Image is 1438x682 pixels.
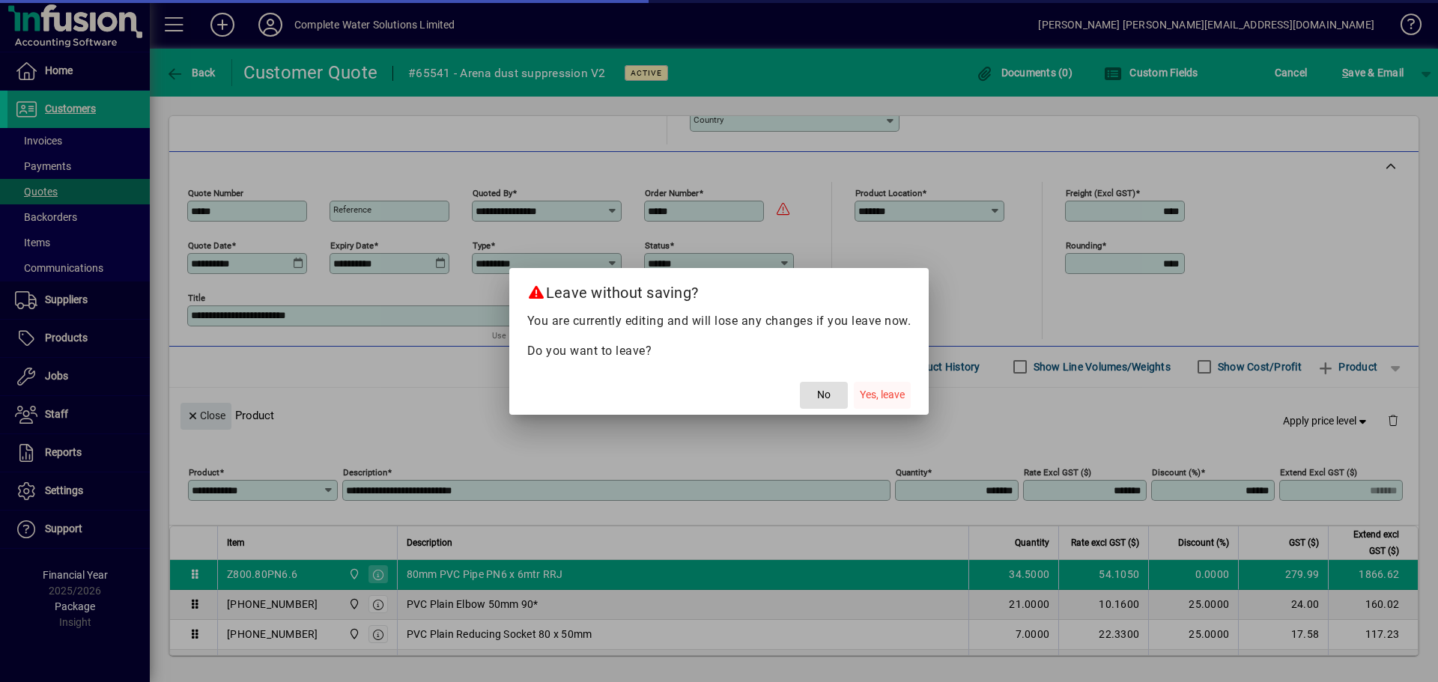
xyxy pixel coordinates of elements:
[527,342,911,360] p: Do you want to leave?
[817,387,831,403] span: No
[860,387,905,403] span: Yes, leave
[800,382,848,409] button: No
[509,268,929,311] h2: Leave without saving?
[527,312,911,330] p: You are currently editing and will lose any changes if you leave now.
[854,382,911,409] button: Yes, leave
